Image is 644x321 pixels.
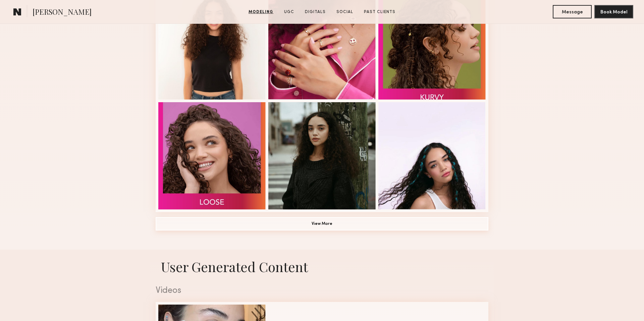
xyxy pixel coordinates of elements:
[553,5,592,18] button: Message
[594,5,633,18] button: Book Model
[361,9,398,15] a: Past Clients
[150,258,494,275] h1: User Generated Content
[156,286,488,295] div: Videos
[302,9,328,15] a: Digitals
[33,7,92,18] span: [PERSON_NAME]
[334,9,356,15] a: Social
[246,9,276,15] a: Modeling
[156,217,488,231] button: View More
[594,9,633,14] a: Book Model
[281,9,297,15] a: UGC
